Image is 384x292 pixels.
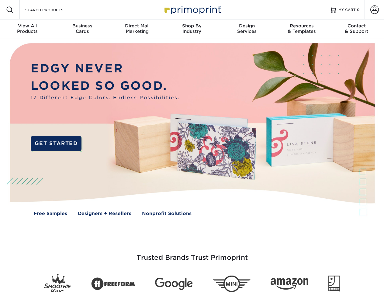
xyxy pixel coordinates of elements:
h3: Trusted Brands Trust Primoprint [14,239,370,269]
img: Amazon [271,278,308,290]
a: DesignServices [220,19,274,39]
img: Goodwill [328,276,340,292]
a: Designers + Resellers [78,210,131,217]
a: Resources& Templates [274,19,329,39]
div: Services [220,23,274,34]
a: GET STARTED [31,136,81,151]
div: Cards [55,23,109,34]
p: LOOKED SO GOOD. [31,77,180,95]
a: BusinessCards [55,19,109,39]
img: Primoprint [162,3,223,16]
a: Shop ByIndustry [164,19,219,39]
span: Business [55,23,109,29]
span: Resources [274,23,329,29]
span: 17 Different Edge Colors. Endless Possibilities. [31,94,180,101]
input: SEARCH PRODUCTS..... [25,6,84,13]
span: Design [220,23,274,29]
a: Direct MailMarketing [110,19,164,39]
a: Contact& Support [329,19,384,39]
span: Direct Mail [110,23,164,29]
div: & Templates [274,23,329,34]
img: Google [155,278,193,290]
div: Industry [164,23,219,34]
div: Marketing [110,23,164,34]
span: Contact [329,23,384,29]
a: Free Samples [34,210,67,217]
span: 0 [357,8,360,12]
p: EDGY NEVER [31,60,180,77]
span: MY CART [338,7,356,12]
span: Shop By [164,23,219,29]
div: & Support [329,23,384,34]
a: Nonprofit Solutions [142,210,192,217]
